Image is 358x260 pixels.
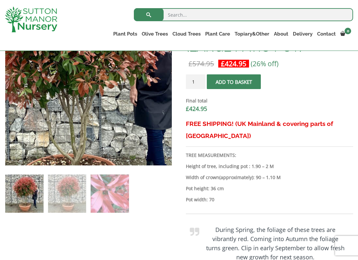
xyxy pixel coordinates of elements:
[291,29,315,38] a: Delivery
[251,59,278,68] span: (26% off)
[345,28,351,34] span: 0
[186,105,189,113] span: £
[186,185,224,191] strong: Pot height: 36 cm
[91,175,129,213] img: Photinia Red Robin Floating Cloud Tree 1.90 - 2 M (LARGE PATIO POT) - Image 3
[207,74,261,89] button: Add to basket
[219,174,253,180] b: (approximately)
[203,29,232,38] a: Plant Care
[134,8,353,21] input: Search...
[186,174,281,180] strong: Width of crown : 90 – 1.10 M
[221,59,246,68] bdi: 424.95
[186,196,214,203] strong: Pot width: 70
[232,29,272,38] a: Topiary&Other
[5,7,57,32] img: logo
[186,74,206,89] input: Product quantity
[5,175,44,213] img: Photinia Red Robin Floating Cloud Tree 1.90 - 2 M (LARGE PATIO POT)
[186,163,274,169] b: Height of tree, including pot : 1.90 – 2 M
[338,29,353,38] a: 0
[186,118,353,142] h3: FREE SHIPPING! (UK Mainland & covering parts of [GEOGRAPHIC_DATA])
[221,59,225,68] span: £
[188,59,192,68] span: £
[48,175,86,213] img: Photinia Red Robin Floating Cloud Tree 1.90 - 2 M (LARGE PATIO POT) - Image 2
[186,152,236,158] strong: TREE MEASUREMENTS:
[315,29,338,38] a: Contact
[186,97,353,105] dt: Final total
[272,29,291,38] a: About
[170,29,203,38] a: Cloud Trees
[186,105,207,113] bdi: 424.95
[111,29,139,38] a: Plant Pots
[188,59,214,68] bdi: 574.95
[139,29,170,38] a: Olive Trees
